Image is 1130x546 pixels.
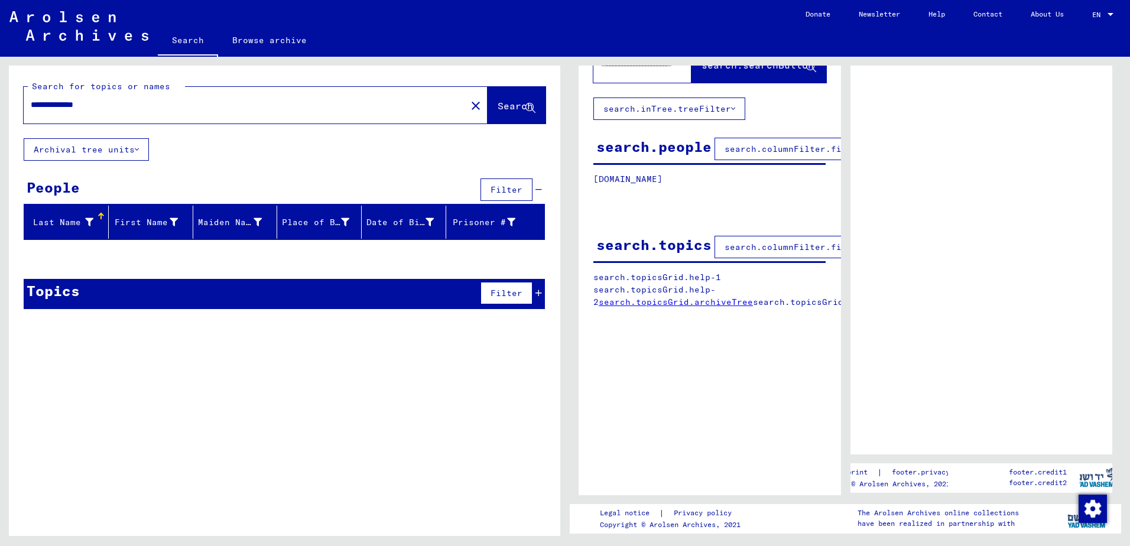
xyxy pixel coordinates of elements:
span: Filter [491,288,522,298]
div: Topics [27,280,80,301]
p: have been realized in partnership with [858,518,1019,529]
p: footer.credit2 [1009,477,1067,488]
img: yv_logo.png [1074,463,1118,492]
div: Prisoner # [451,216,515,229]
mat-header-cell: Date of Birth [362,206,446,239]
div: Place of Birth [282,213,364,232]
mat-header-cell: First Name [109,206,193,239]
mat-header-cell: Place of Birth [277,206,362,239]
div: search.people [596,136,712,157]
mat-label: Search for topics or names [32,81,170,92]
mat-header-cell: Last Name [24,206,109,239]
button: Search [488,87,545,123]
span: search.columnFilter.filter [725,242,862,252]
p: search.topicsGrid.help-1 search.topicsGrid.help-2 search.topicsGrid.manually. [593,271,826,308]
div: Prisoner # [451,213,530,232]
span: search.searchButton [702,59,814,71]
div: Date of Birth [366,216,434,229]
span: Search [498,100,533,112]
span: EN [1092,11,1105,19]
button: Archival tree units [24,138,149,161]
a: search.topicsGrid.archiveTree [599,297,753,307]
a: Legal notice [600,507,659,519]
div: First Name [113,216,178,229]
button: search.columnFilter.filter [715,236,872,258]
mat-icon: close [469,99,483,113]
button: Filter [480,178,532,201]
p: footer.credit1 [1009,467,1067,477]
div: Change consent [1078,494,1106,522]
a: Browse archive [218,26,321,54]
a: footer.privacyPolicy [882,466,989,479]
img: Change consent [1079,495,1107,523]
div: First Name [113,213,193,232]
p: Copyright © Arolsen Archives, 2021 [600,519,746,530]
div: | [600,507,746,519]
span: Filter [491,184,522,195]
img: Arolsen_neg.svg [9,11,148,41]
div: Place of Birth [282,216,349,229]
span: search.columnFilter.filter [725,144,862,154]
div: Maiden Name [198,213,277,232]
a: Search [158,26,218,57]
button: search.inTree.treeFilter [593,97,745,120]
div: Last Name [29,213,108,232]
button: Filter [480,282,532,304]
div: People [27,177,80,198]
button: Clear [464,93,488,117]
p: Copyright © Arolsen Archives, 2021 [810,479,989,489]
button: search.columnFilter.filter [715,138,872,160]
mat-header-cell: Maiden Name [193,206,278,239]
div: search.topics [596,234,712,255]
mat-header-cell: Prisoner # [446,206,544,239]
p: [DOMAIN_NAME] [593,173,826,186]
img: yv_logo.png [1065,503,1109,533]
div: Maiden Name [198,216,262,229]
div: Date of Birth [366,213,449,232]
a: Privacy policy [664,507,746,519]
p: The Arolsen Archives online collections [858,508,1019,518]
div: | [810,466,989,479]
div: Last Name [29,216,93,229]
